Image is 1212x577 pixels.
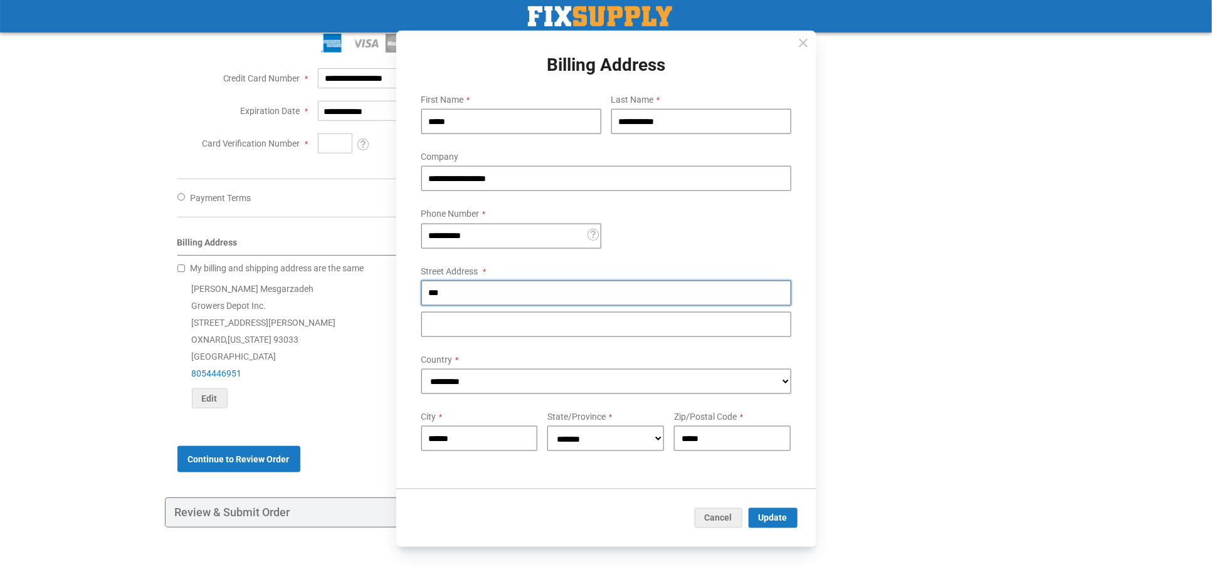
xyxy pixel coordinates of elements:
[749,508,798,528] button: Update
[177,236,722,256] div: Billing Address
[318,34,347,53] img: American Express
[421,354,453,364] span: Country
[547,412,606,422] span: State/Province
[202,138,300,148] span: Card Verification Number
[421,152,459,162] span: Company
[177,446,300,472] button: Continue to Review Order
[421,412,436,422] span: City
[421,95,464,105] span: First Name
[192,368,242,378] a: 8054446951
[202,393,218,403] span: Edit
[759,513,788,523] span: Update
[228,335,272,345] span: [US_STATE]
[674,412,737,422] span: Zip/Postal Code
[411,55,801,75] h1: Billing Address
[386,34,414,53] img: MasterCard
[165,497,735,528] div: Review & Submit Order
[705,513,732,523] span: Cancel
[188,454,290,464] span: Continue to Review Order
[611,95,654,105] span: Last Name
[177,281,722,408] div: [PERSON_NAME] Mesgarzadeh Growers Depot Inc. [STREET_ADDRESS][PERSON_NAME] OXNARD , 93033 [GEOGRA...
[192,388,228,408] button: Edit
[421,266,478,276] span: Street Address
[352,34,381,53] img: Visa
[528,6,672,26] img: Fix Industrial Supply
[528,6,672,26] a: store logo
[190,193,251,203] span: Payment Terms
[421,209,480,219] span: Phone Number
[695,508,742,528] button: Cancel
[241,106,300,116] span: Expiration Date
[223,73,300,83] span: Credit Card Number
[190,263,364,273] span: My billing and shipping address are the same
